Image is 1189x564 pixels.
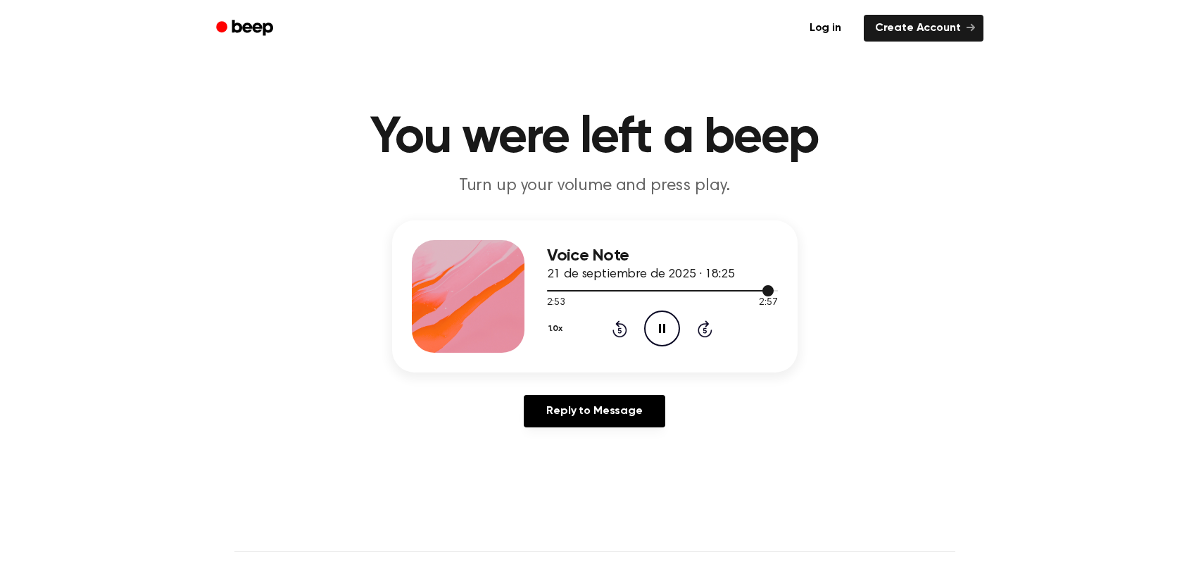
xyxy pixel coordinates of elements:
[864,15,983,42] a: Create Account
[325,175,865,198] p: Turn up your volume and press play.
[547,246,778,265] h3: Voice Note
[795,12,855,44] a: Log in
[547,268,735,281] span: 21 de septiembre de 2025 · 18:25
[206,15,286,42] a: Beep
[234,113,955,163] h1: You were left a beep
[524,395,665,427] a: Reply to Message
[759,296,777,311] span: 2:57
[547,317,568,341] button: 1.0x
[547,296,565,311] span: 2:53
